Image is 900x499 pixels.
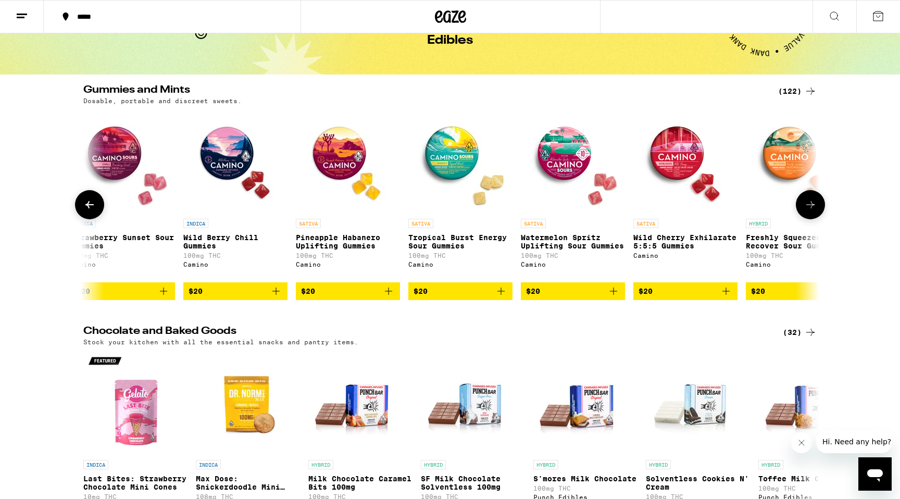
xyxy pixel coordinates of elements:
button: Add to bag [408,282,512,300]
p: HYBRID [746,219,771,228]
div: Camino [183,261,287,268]
img: Camino - Tropical Burst Energy Sour Gummies [408,109,512,214]
a: (32) [783,326,817,339]
div: Camino [633,252,737,259]
a: Open page for Strawberry Sunset Sour Gummies from Camino [71,109,175,282]
h1: Edibles [427,34,473,47]
button: Add to bag [71,282,175,300]
p: Solventless Cookies N' Cream [646,475,750,491]
img: Camino - Watermelon Spritz Uplifting Sour Gummies [521,109,625,214]
span: $20 [301,287,315,295]
span: $20 [639,287,653,295]
p: Stock your kitchen with all the essential snacks and pantry items. [83,339,358,345]
p: S'mores Milk Chocolate [533,475,637,483]
a: (122) [778,85,817,97]
p: Wild Berry Chill Gummies [183,233,287,250]
a: Open page for Wild Cherry Exhilarate 5:5:5 Gummies from Camino [633,109,737,282]
p: HYBRID [758,460,783,469]
img: Camino - Strawberry Sunset Sour Gummies [71,109,175,214]
p: 100mg THC [408,252,512,259]
img: Camino - Pineapple Habanero Uplifting Gummies [296,109,400,214]
img: Gelato - Last Bites: Strawberry Chocolate Mini Cones [83,351,187,455]
img: Punch Edibles - Milk Chocolate Caramel Bits 100mg [308,351,413,455]
img: Punch Edibles - SF Milk Chocolate Solventless 100mg [421,351,525,455]
p: Pineapple Habanero Uplifting Gummies [296,233,400,250]
iframe: Message from company [816,430,892,453]
p: INDICA [83,460,108,469]
div: Camino [521,261,625,268]
p: Dosable, portable and discreet sweets. [83,97,242,104]
p: 100mg THC [746,252,850,259]
p: HYBRID [646,460,671,469]
p: HYBRID [308,460,333,469]
p: SATIVA [521,219,546,228]
p: Wild Cherry Exhilarate 5:5:5 Gummies [633,233,737,250]
span: $20 [751,287,765,295]
img: Camino - Wild Cherry Exhilarate 5:5:5 Gummies [633,109,737,214]
span: $20 [76,287,90,295]
a: Open page for Pineapple Habanero Uplifting Gummies from Camino [296,109,400,282]
div: Camino [71,261,175,268]
p: 100mg THC [521,252,625,259]
iframe: Close message [791,432,812,453]
span: $20 [526,287,540,295]
p: 100mg THC [758,485,863,492]
img: Camino - Freshly Squeezed Recover Sour Gummies [746,109,850,214]
span: $20 [189,287,203,295]
p: INDICA [71,219,96,228]
a: Open page for Wild Berry Chill Gummies from Camino [183,109,287,282]
h2: Gummies and Mints [83,85,766,97]
iframe: Button to launch messaging window [858,457,892,491]
span: $20 [414,287,428,295]
img: Punch Edibles - Toffee Milk Chocolate [758,351,863,455]
p: Strawberry Sunset Sour Gummies [71,233,175,250]
p: SATIVA [633,219,658,228]
p: 100mg THC [296,252,400,259]
p: Tropical Burst Energy Sour Gummies [408,233,512,250]
div: Camino [296,261,400,268]
img: Punch Edibles - S'mores Milk Chocolate [533,351,637,455]
button: Add to bag [633,282,737,300]
button: Add to bag [183,282,287,300]
p: Watermelon Spritz Uplifting Sour Gummies [521,233,625,250]
p: 100mg THC [71,252,175,259]
img: Camino - Wild Berry Chill Gummies [183,109,287,214]
h2: Chocolate and Baked Goods [83,326,766,339]
a: Open page for Tropical Burst Energy Sour Gummies from Camino [408,109,512,282]
p: INDICA [183,219,208,228]
p: HYBRID [421,460,446,469]
p: Toffee Milk Chocolate [758,475,863,483]
p: INDICA [196,460,221,469]
p: HYBRID [533,460,558,469]
p: Freshly Squeezed Recover Sour Gummies [746,233,850,250]
img: Dr. Norm's - Max Dose: Snickerdoodle Mini Cookie - Indica [196,351,300,455]
div: Camino [408,261,512,268]
button: Add to bag [296,282,400,300]
div: Camino [746,261,850,268]
p: Last Bites: Strawberry Chocolate Mini Cones [83,475,187,491]
p: SF Milk Chocolate Solventless 100mg [421,475,525,491]
a: Open page for Freshly Squeezed Recover Sour Gummies from Camino [746,109,850,282]
p: SATIVA [296,219,321,228]
button: Add to bag [521,282,625,300]
button: Add to bag [746,282,850,300]
p: Milk Chocolate Caramel Bits 100mg [308,475,413,491]
p: SATIVA [408,219,433,228]
a: Open page for Watermelon Spritz Uplifting Sour Gummies from Camino [521,109,625,282]
p: Max Dose: Snickerdoodle Mini Cookie - Indica [196,475,300,491]
p: 100mg THC [533,485,637,492]
p: 100mg THC [183,252,287,259]
img: Punch Edibles - Solventless Cookies N' Cream [646,351,750,455]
